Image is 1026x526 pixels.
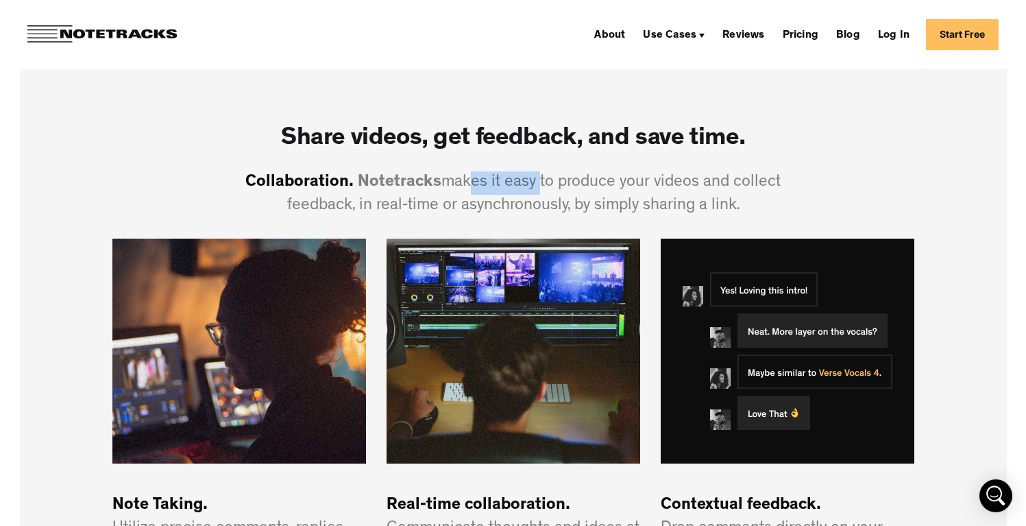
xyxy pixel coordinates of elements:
[717,23,770,45] a: Reviews
[281,125,745,154] h3: Share videos, get feedback, and save time.
[387,498,570,514] span: Real-time collaboration.
[112,498,208,514] span: Note Taking.
[926,19,999,50] a: Start Free
[979,479,1012,512] div: Open Intercom Messenger
[777,23,824,45] a: Pricing
[358,175,441,191] span: Notetracks
[643,30,696,41] div: Use Cases
[589,23,631,45] a: About
[637,23,710,45] div: Use Cases
[831,23,866,45] a: Blog
[872,23,915,45] a: Log In
[215,171,811,218] p: makes it easy to produce your videos and collect feedback, in real-time or asynchronously, by sim...
[661,498,821,514] span: Contextual feedback.
[245,175,354,191] span: Collaboration.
